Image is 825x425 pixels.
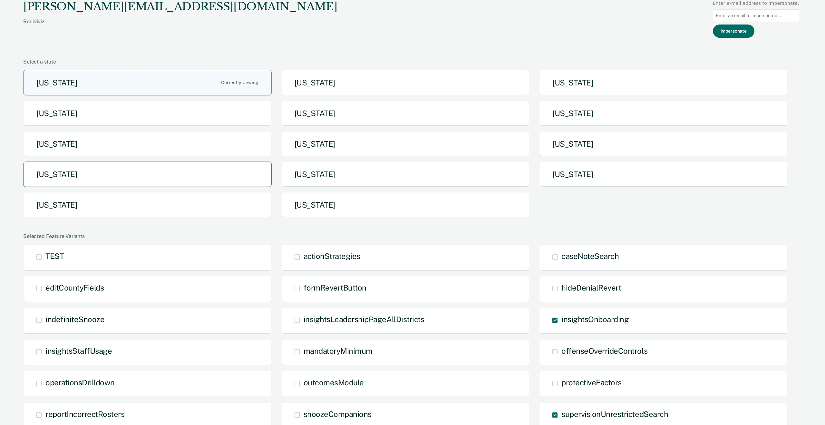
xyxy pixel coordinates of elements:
span: caseNoteSearch [561,252,619,261]
span: insightsStaffUsage [45,346,112,355]
span: insightsLeadershipPageAllDistricts [304,315,424,324]
button: [US_STATE] [23,162,272,187]
span: indefiniteSnooze [45,315,104,324]
button: [US_STATE] [23,70,272,95]
span: operationsDrilldown [45,378,115,387]
span: snoozeCompanions [304,410,372,419]
div: Selected Feature Variants [23,233,799,239]
button: [US_STATE] [281,192,530,218]
button: [US_STATE] [281,131,530,157]
button: [US_STATE] [539,70,788,95]
button: [US_STATE] [539,101,788,126]
div: Select a state [23,59,799,65]
span: actionStrategies [304,252,360,261]
span: hideDenialRevert [561,283,621,292]
button: [US_STATE] [23,192,272,218]
span: formRevertButton [304,283,366,292]
button: [US_STATE] [23,131,272,157]
button: [US_STATE] [539,162,788,187]
span: insightsOnboarding [561,315,629,324]
input: Enter an email to impersonate... [713,9,799,22]
span: outcomesModule [304,378,364,387]
button: Impersonate [713,25,754,38]
span: supervisionUnrestrictedSearch [561,410,668,419]
button: [US_STATE] [539,131,788,157]
span: offenseOverrideControls [561,346,647,355]
span: protectiveFactors [561,378,622,387]
button: [US_STATE] [281,70,530,95]
span: TEST [45,252,64,261]
span: editCountyFields [45,283,104,292]
div: Recidiviz [23,18,337,35]
button: [US_STATE] [281,101,530,126]
span: mandatoryMinimum [304,346,373,355]
button: [US_STATE] [23,101,272,126]
button: [US_STATE] [281,162,530,187]
span: reportIncorrectRosters [45,410,124,419]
